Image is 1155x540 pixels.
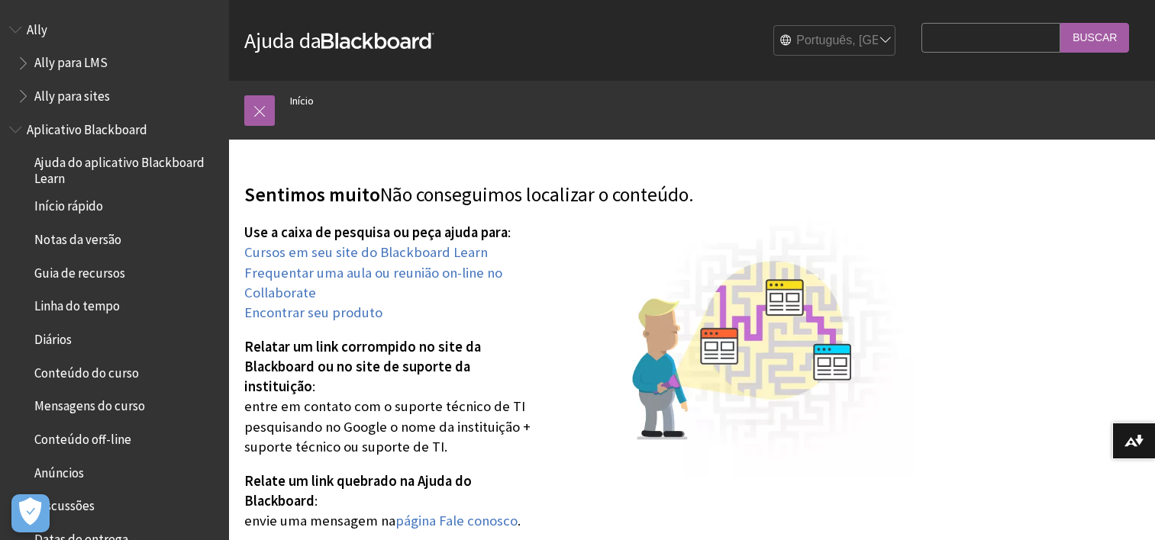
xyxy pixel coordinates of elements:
span: Linha do tempo [34,294,120,314]
strong: Blackboard [321,33,434,49]
a: Encontrar seu produto [244,304,382,322]
a: Início [290,92,314,111]
a: página Fale conosco [395,512,518,530]
span: Conteúdo off-line [34,426,131,447]
span: Discussões [34,493,95,514]
span: Relate um link quebrado na Ajuda do Blackboard [244,472,472,509]
span: Aplicativo Blackboard [27,117,147,137]
a: Frequentar uma aula ou reunião on-line no Collaborate [244,264,502,302]
span: Início rápido [34,194,103,214]
a: Cursos em seu site do Blackboard Learn [244,243,488,262]
span: Use a caixa de pesquisa ou peça ajuda para [244,223,508,241]
span: Guia de recursos [34,260,125,281]
span: Ally [27,17,47,37]
span: Notas da versão [34,227,121,247]
span: Anúncios [34,460,84,481]
span: Mensagens do curso [34,394,145,414]
p: : entre em contato com o suporte técnico de TI pesquisando no Google o nome da instituição + supo... [244,337,914,457]
span: Ajuda do aplicativo Blackboard Learn [34,150,218,186]
select: Site Language Selector [774,26,896,56]
button: Abrir preferências [11,494,50,532]
p: Não conseguimos localizar o conteúdo. [244,182,914,209]
a: Ajuda daBlackboard [244,27,434,54]
p: : [244,223,914,323]
p: : envie uma mensagem na . [244,471,914,532]
span: Diários [34,326,72,347]
nav: Book outline for Anthology Ally Help [9,17,220,109]
span: Sentimos muito [244,182,380,207]
span: Ally para LMS [34,50,108,71]
input: Buscar [1060,23,1129,53]
span: Ally para sites [34,83,110,104]
span: Conteúdo do curso [34,360,139,381]
span: Relatar um link corrompido no site da Blackboard ou no site de suporte da instituição [244,338,481,395]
